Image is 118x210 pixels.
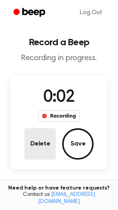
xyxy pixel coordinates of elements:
[6,53,112,63] p: Recording in progress.
[38,110,79,122] div: Recording
[38,192,95,204] a: [EMAIL_ADDRESS][DOMAIN_NAME]
[5,192,113,205] span: Contact us
[43,89,75,106] span: 0:02
[24,128,56,160] button: Delete Audio Record
[62,128,94,160] button: Save Audio Record
[6,38,112,47] h1: Record a Beep
[8,5,52,20] a: Beep
[72,3,110,22] a: Log Out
